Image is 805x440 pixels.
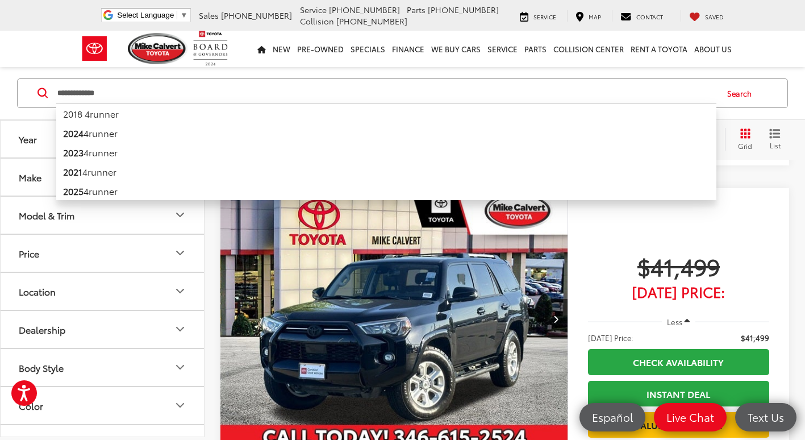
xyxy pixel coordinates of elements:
button: PricePrice [1,235,205,272]
span: ▼ [180,11,187,19]
span: Grid [738,141,752,151]
a: Contact [612,10,671,22]
span: Select Language [117,11,174,19]
span: Sales [199,10,219,21]
button: ColorColor [1,387,205,424]
div: Model & Trim [173,209,187,222]
img: Mike Calvert Toyota [128,33,188,64]
li: 2018 4runner [56,103,716,123]
span: Parts [407,4,426,15]
a: WE BUY CARS [428,31,484,67]
a: Home [254,31,269,67]
input: Search by Make, Model, or Keyword [56,80,716,107]
button: MakeMake [1,159,205,196]
b: 2021 [63,165,82,178]
a: Parts [521,31,550,67]
div: Price [173,247,187,260]
span: [DATE] Price: [588,332,633,343]
button: Model & TrimModel & Trim [1,197,205,234]
div: Year [19,134,37,144]
span: Collision [300,15,334,27]
span: Live Chat [661,410,720,424]
div: Price [19,248,39,259]
a: Pre-Owned [294,31,347,67]
div: Body Style [173,361,187,375]
span: [PHONE_NUMBER] [329,4,400,15]
span: Less [667,317,682,327]
span: [DATE] Price: [588,286,769,297]
b: 2025 [63,184,84,197]
span: List [769,140,781,150]
span: Service [300,4,327,15]
a: Rent a Toyota [627,31,691,67]
a: Text Us [735,403,796,431]
a: Service [484,31,521,67]
div: Color [19,400,43,411]
div: Make [19,172,41,182]
a: Live Chat [654,403,727,431]
span: Español [586,410,639,424]
a: Instant Deal [588,381,769,406]
button: YearYear [1,121,205,157]
button: List View [761,128,789,151]
button: Next image [545,299,568,339]
span: Contact [636,13,663,21]
span: [PHONE_NUMBER] [336,15,407,27]
a: Finance [389,31,428,67]
span: $41,499 [741,332,769,343]
span: [PHONE_NUMBER] [428,4,499,15]
button: Body StyleBody Style [1,349,205,386]
b: 2023 [63,146,84,159]
a: Collision Center [550,31,627,67]
div: Dealership [19,324,65,335]
li: 4runner [56,162,716,181]
a: About Us [691,31,735,67]
button: LocationLocation [1,273,205,310]
button: DealershipDealership [1,311,205,348]
a: Specials [347,31,389,67]
div: Location [19,286,56,297]
div: Model & Trim [19,210,74,221]
div: Dealership [173,323,187,337]
a: Select Language​ [117,11,187,19]
span: Text Us [742,410,790,424]
div: Location [173,285,187,298]
li: 4runner [56,123,716,143]
button: Less [662,312,696,332]
div: Body Style [19,362,64,373]
button: Search [716,79,768,107]
span: $41,499 [588,252,769,280]
span: Map [589,13,601,21]
a: Check Availability [588,349,769,375]
li: 4runner [56,143,716,162]
a: Service [511,10,565,22]
li: 4runner [56,181,716,201]
span: Service [533,13,556,21]
a: New [269,31,294,67]
b: 2024 [63,126,84,139]
button: Grid View [725,128,761,151]
span: Saved [705,13,724,21]
span: [PHONE_NUMBER] [221,10,292,21]
div: Color [173,399,187,413]
img: Toyota [73,30,116,67]
a: Español [579,403,645,431]
a: Map [567,10,610,22]
a: My Saved Vehicles [681,10,732,22]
